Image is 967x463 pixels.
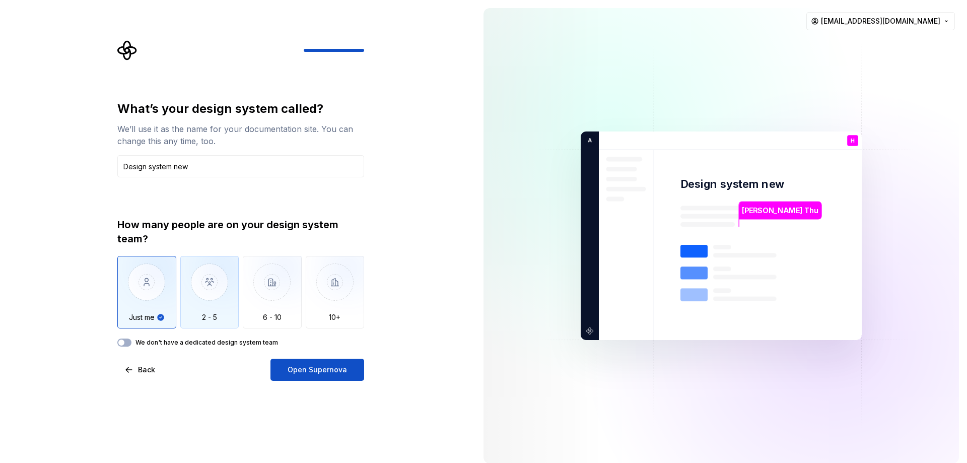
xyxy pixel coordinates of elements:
[584,136,592,145] p: A
[270,359,364,381] button: Open Supernova
[742,205,818,216] p: [PERSON_NAME] Thu
[117,359,164,381] button: Back
[138,365,155,375] span: Back
[288,365,347,375] span: Open Supernova
[117,123,364,147] div: We’ll use it as the name for your documentation site. You can change this any time, too.
[851,138,855,144] p: H
[117,40,137,60] svg: Supernova Logo
[806,12,955,30] button: [EMAIL_ADDRESS][DOMAIN_NAME]
[117,155,364,177] input: Design system name
[680,177,784,191] p: Design system new
[135,339,278,347] label: We don't have a dedicated design system team
[821,16,940,26] span: [EMAIL_ADDRESS][DOMAIN_NAME]
[117,218,364,246] div: How many people are on your design system team?
[117,101,364,117] div: What’s your design system called?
